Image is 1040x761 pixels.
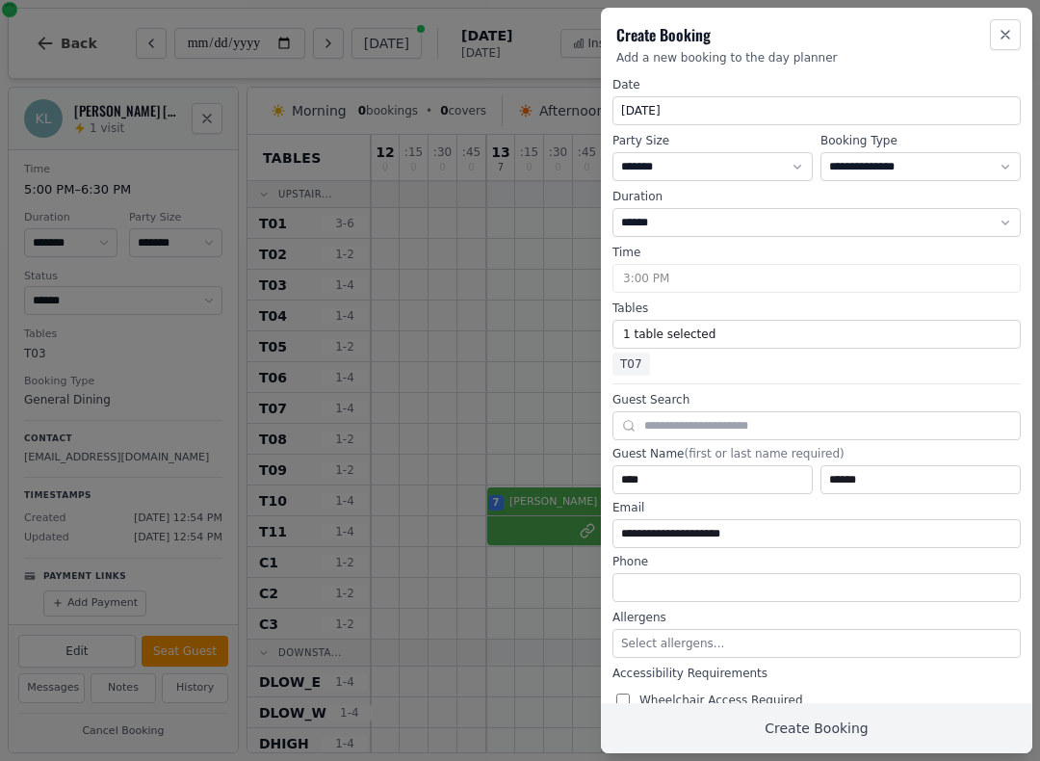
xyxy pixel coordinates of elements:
[616,694,630,707] input: Wheelchair Access Required
[616,23,1017,46] h2: Create Booking
[639,693,803,708] span: Wheelchair Access Required
[612,264,1021,293] button: 3:00 PM
[621,637,724,650] span: Select allergens...
[612,629,1021,658] button: Select allergens...
[612,446,1021,461] label: Guest Name
[612,610,1021,625] label: Allergens
[612,245,1021,260] label: Time
[612,189,1021,204] label: Duration
[616,50,1017,66] p: Add a new booking to the day planner
[612,77,1021,92] label: Date
[612,500,1021,515] label: Email
[820,133,1021,148] label: Booking Type
[612,301,1021,316] label: Tables
[684,447,844,460] span: (first or last name required)
[612,554,1021,569] label: Phone
[612,320,1021,349] button: 1 table selected
[612,353,650,376] span: T07
[612,96,1021,125] button: [DATE]
[601,703,1032,753] button: Create Booking
[612,133,813,148] label: Party Size
[612,392,1021,407] label: Guest Search
[612,666,1021,681] label: Accessibility Requirements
